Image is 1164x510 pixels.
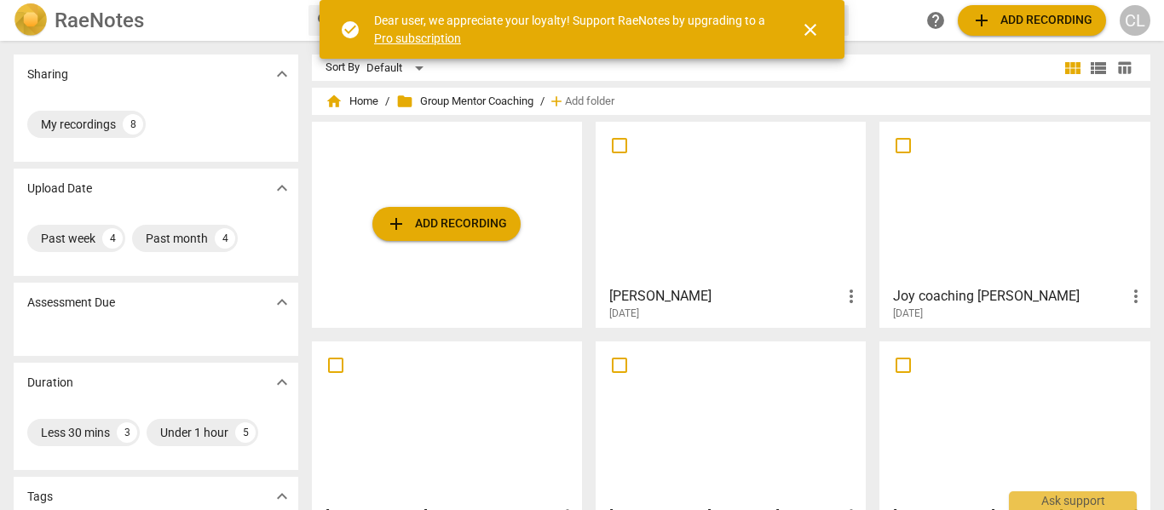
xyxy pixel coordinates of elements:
[41,230,95,247] div: Past week
[540,95,545,108] span: /
[841,286,861,307] span: more_vert
[1111,55,1137,81] button: Table view
[925,10,946,31] span: help
[1088,58,1109,78] span: view_list
[102,228,123,249] div: 4
[609,307,639,321] span: [DATE]
[1086,55,1111,81] button: List view
[790,9,831,50] button: Close
[1009,491,1137,510] div: Ask support
[326,61,360,74] div: Sort By
[372,207,521,241] button: Upload
[374,32,461,45] a: Pro subscription
[971,10,1092,31] span: Add recording
[27,180,92,198] p: Upload Date
[272,292,292,312] span: expand_more
[27,294,115,312] p: Assessment Due
[800,20,821,40] span: close
[548,93,565,110] span: add
[326,93,378,110] span: Home
[386,214,507,234] span: Add recording
[885,128,1144,320] a: Joy coaching [PERSON_NAME][DATE]
[385,95,389,108] span: /
[602,128,860,320] a: [PERSON_NAME][DATE]
[146,230,208,247] div: Past month
[920,5,951,36] a: Help
[315,10,336,31] span: search
[235,422,256,443] div: 5
[55,9,144,32] h2: RaeNotes
[269,61,295,87] button: Show more
[269,484,295,509] button: Show more
[272,178,292,198] span: expand_more
[269,175,295,201] button: Show more
[971,10,992,31] span: add
[1063,58,1083,78] span: view_module
[1120,5,1150,36] button: CL
[366,54,429,82] div: Default
[27,66,68,83] p: Sharing
[340,20,360,40] span: check_circle
[117,422,137,443] div: 3
[269,370,295,395] button: Show more
[14,3,295,37] a: LogoRaeNotes
[893,307,923,321] span: [DATE]
[272,486,292,507] span: expand_more
[565,95,614,108] span: Add folder
[269,289,295,315] button: Show more
[958,5,1106,36] button: Upload
[1060,55,1086,81] button: Tile view
[160,424,228,441] div: Under 1 hour
[396,93,413,110] span: folder
[27,488,53,506] p: Tags
[326,93,343,110] span: home
[1126,286,1146,307] span: more_vert
[41,116,116,133] div: My recordings
[123,114,143,135] div: 8
[893,286,1125,307] h3: Joy coaching Tito
[374,12,769,47] div: Dear user, we appreciate your loyalty! Support RaeNotes by upgrading to a
[1116,60,1132,76] span: table_chart
[386,214,406,234] span: add
[14,3,48,37] img: Logo
[41,424,110,441] div: Less 30 mins
[272,372,292,393] span: expand_more
[609,286,841,307] h3: Freddie_Recording
[27,374,73,392] p: Duration
[396,93,533,110] span: Group Mentor Coaching
[215,228,235,249] div: 4
[272,64,292,84] span: expand_more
